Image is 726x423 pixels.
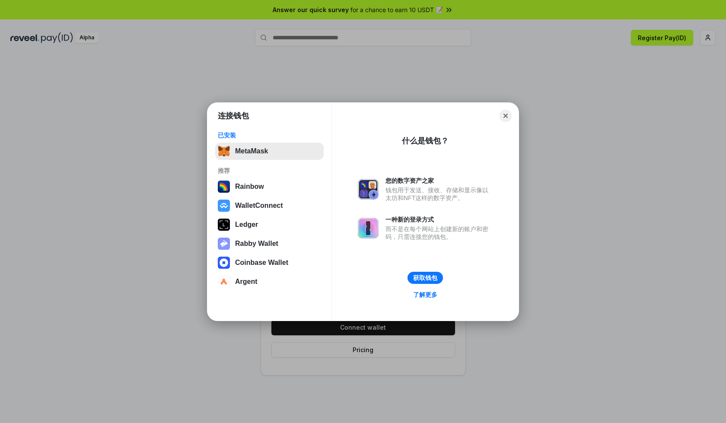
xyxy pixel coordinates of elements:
[408,289,443,300] a: 了解更多
[358,179,379,200] img: svg+xml,%3Csvg%20xmlns%3D%22http%3A%2F%2Fwww.w3.org%2F2000%2Fsvg%22%20fill%3D%22none%22%20viewBox...
[385,177,493,184] div: 您的数字资产之家
[218,111,249,121] h1: 连接钱包
[235,221,258,229] div: Ledger
[215,235,324,252] button: Rabby Wallet
[218,145,230,157] img: svg+xml,%3Csvg%20fill%3D%22none%22%20height%3D%2233%22%20viewBox%3D%220%200%2035%2033%22%20width%...
[215,197,324,214] button: WalletConnect
[235,202,283,210] div: WalletConnect
[218,181,230,193] img: svg+xml,%3Csvg%20width%3D%22120%22%20height%3D%22120%22%20viewBox%3D%220%200%20120%20120%22%20fil...
[402,136,449,146] div: 什么是钱包？
[358,218,379,239] img: svg+xml,%3Csvg%20xmlns%3D%22http%3A%2F%2Fwww.w3.org%2F2000%2Fsvg%22%20fill%3D%22none%22%20viewBox...
[385,225,493,241] div: 而不是在每个网站上创建新的账户和密码，只需连接您的钱包。
[215,216,324,233] button: Ledger
[215,143,324,160] button: MetaMask
[500,110,512,122] button: Close
[218,238,230,250] img: svg+xml,%3Csvg%20xmlns%3D%22http%3A%2F%2Fwww.w3.org%2F2000%2Fsvg%22%20fill%3D%22none%22%20viewBox...
[413,274,437,282] div: 获取钱包
[218,167,321,175] div: 推荐
[218,131,321,139] div: 已安装
[215,254,324,271] button: Coinbase Wallet
[215,273,324,290] button: Argent
[215,178,324,195] button: Rainbow
[385,186,493,202] div: 钱包用于发送、接收、存储和显示像以太坊和NFT这样的数字资产。
[385,216,493,223] div: 一种新的登录方式
[235,278,258,286] div: Argent
[218,257,230,269] img: svg+xml,%3Csvg%20width%3D%2228%22%20height%3D%2228%22%20viewBox%3D%220%200%2028%2028%22%20fill%3D...
[413,291,437,299] div: 了解更多
[235,240,278,248] div: Rabby Wallet
[235,147,268,155] div: MetaMask
[235,183,264,191] div: Rainbow
[408,272,443,284] button: 获取钱包
[218,276,230,288] img: svg+xml,%3Csvg%20width%3D%2228%22%20height%3D%2228%22%20viewBox%3D%220%200%2028%2028%22%20fill%3D...
[218,200,230,212] img: svg+xml,%3Csvg%20width%3D%2228%22%20height%3D%2228%22%20viewBox%3D%220%200%2028%2028%22%20fill%3D...
[235,259,288,267] div: Coinbase Wallet
[218,219,230,231] img: svg+xml,%3Csvg%20xmlns%3D%22http%3A%2F%2Fwww.w3.org%2F2000%2Fsvg%22%20width%3D%2228%22%20height%3...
